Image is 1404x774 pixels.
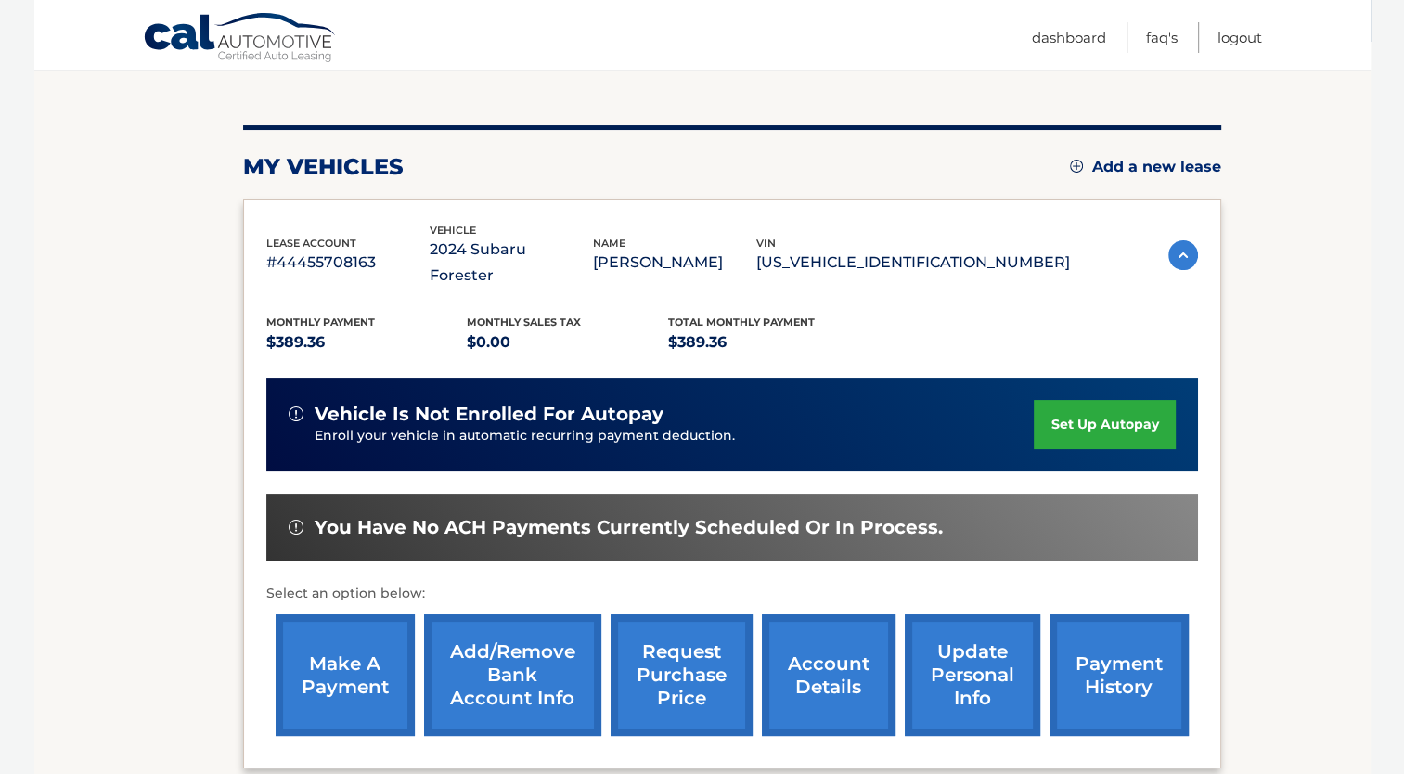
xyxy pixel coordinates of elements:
span: vehicle [430,224,476,237]
img: accordion-active.svg [1168,240,1198,270]
span: vin [756,237,776,250]
p: Enroll your vehicle in automatic recurring payment deduction. [315,426,1035,446]
p: Select an option below: [266,583,1198,605]
a: set up autopay [1034,400,1175,449]
a: Dashboard [1032,22,1106,53]
a: request purchase price [611,614,753,736]
a: Add/Remove bank account info [424,614,601,736]
h2: my vehicles [243,153,404,181]
span: lease account [266,237,356,250]
img: alert-white.svg [289,406,303,421]
p: [US_VEHICLE_IDENTIFICATION_NUMBER] [756,250,1070,276]
a: account details [762,614,895,736]
span: Monthly sales Tax [467,316,581,329]
a: Add a new lease [1070,158,1221,176]
p: 2024 Subaru Forester [430,237,593,289]
a: update personal info [905,614,1040,736]
p: [PERSON_NAME] [593,250,756,276]
a: make a payment [276,614,415,736]
a: payment history [1050,614,1189,736]
span: Total Monthly Payment [668,316,815,329]
span: You have no ACH payments currently scheduled or in process. [315,516,943,539]
img: alert-white.svg [289,520,303,535]
p: $389.36 [668,329,869,355]
span: name [593,237,625,250]
p: $0.00 [467,329,668,355]
p: #44455708163 [266,250,430,276]
a: Logout [1217,22,1262,53]
img: add.svg [1070,160,1083,173]
span: Monthly Payment [266,316,375,329]
p: $389.36 [266,329,468,355]
a: FAQ's [1146,22,1178,53]
a: Cal Automotive [143,12,338,66]
span: vehicle is not enrolled for autopay [315,403,663,426]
